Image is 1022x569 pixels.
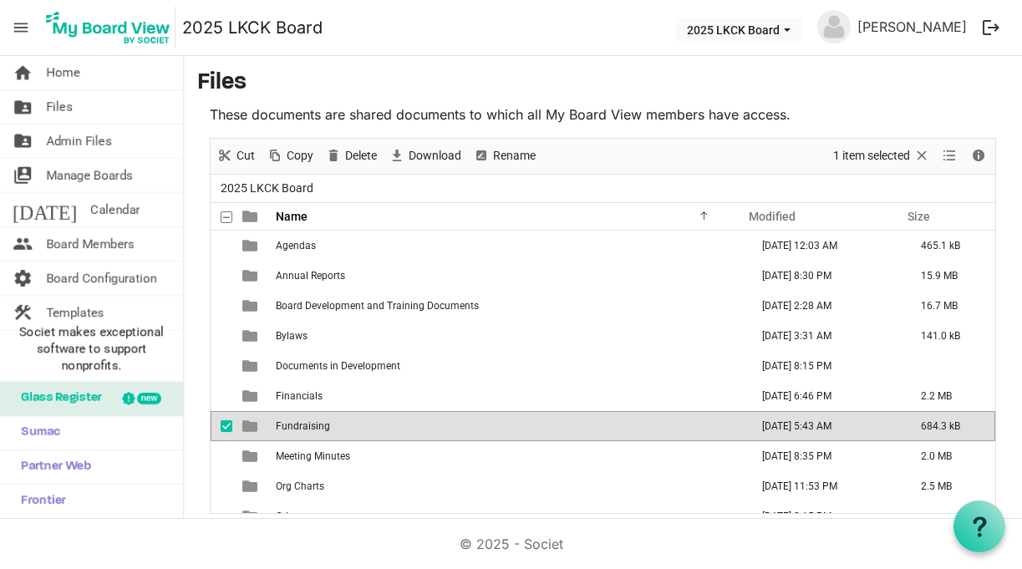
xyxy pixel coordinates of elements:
span: home [13,56,33,89]
td: September 19, 2025 6:46 PM column header Modified [745,381,903,411]
td: 465.1 kB is template cell column header Size [903,231,995,261]
p: These documents are shared documents to which all My Board View members have access. [210,104,996,124]
span: Manage Boards [46,159,133,192]
td: is template cell column header type [232,261,271,291]
span: Other [276,511,300,522]
button: Delete [323,145,380,166]
div: View [936,139,964,174]
td: June 26, 2025 8:15 PM column header Modified [745,351,903,381]
div: Clear selection [827,139,936,174]
span: Size [908,210,930,223]
span: Agendas [276,240,316,251]
span: folder_shared [13,90,33,124]
span: Board Development and Training Documents [276,300,479,312]
td: is template cell column header type [232,381,271,411]
span: Delete [343,145,379,166]
td: checkbox [211,501,232,531]
td: checkbox [211,291,232,321]
td: checkbox [211,471,232,501]
a: [PERSON_NAME] [851,10,974,43]
td: Financials is template cell column header Name [271,381,745,411]
td: is template cell column header type [232,411,271,441]
span: Annual Reports [276,270,345,282]
td: July 02, 2025 8:35 PM column header Modified [745,441,903,471]
span: Modified [749,210,796,223]
td: is template cell column header type [232,471,271,501]
span: 1 item selected [831,145,912,166]
span: [DATE] [13,193,77,226]
td: Bylaws is template cell column header Name [271,321,745,351]
button: Details [968,145,990,166]
td: Annual Reports is template cell column header Name [271,261,745,291]
span: Financials [276,390,323,402]
span: Glass Register [13,382,102,415]
h3: Files [197,69,1009,98]
td: is template cell column header Size [903,351,995,381]
span: Board Configuration [46,262,157,295]
td: June 26, 2025 8:15 PM column header Modified [745,501,903,531]
button: logout [974,10,1009,45]
button: Download [386,145,465,166]
button: Rename [470,145,539,166]
a: 2025 LKCK Board [182,11,323,44]
span: Admin Files [46,124,112,158]
span: Org Charts [276,480,324,492]
td: is template cell column header type [232,231,271,261]
td: 2.0 MB is template cell column header Size [903,441,995,471]
span: Calendar [90,193,140,226]
td: Agendas is template cell column header Name [271,231,745,261]
span: Cut [235,145,257,166]
td: is template cell column header type [232,351,271,381]
td: checkbox [211,411,232,441]
td: June 27, 2025 3:31 AM column header Modified [745,321,903,351]
span: Bylaws [276,330,308,342]
td: 141.0 kB is template cell column header Size [903,321,995,351]
a: © 2025 - Societ [460,536,563,552]
img: no-profile-picture.svg [817,10,851,43]
td: 684.3 kB is template cell column header Size [903,411,995,441]
div: new [137,393,161,404]
td: 15.9 MB is template cell column header Size [903,261,995,291]
td: Other is template cell column header Name [271,501,745,531]
td: Meeting Minutes is template cell column header Name [271,441,745,471]
span: construction [13,296,33,329]
span: Documents in Development [276,360,400,372]
span: Files [46,90,73,124]
span: Meeting Minutes [276,450,350,462]
span: Copy [285,145,315,166]
span: Societ makes exceptional software to support nonprofits. [8,323,175,373]
td: July 02, 2025 8:30 PM column header Modified [745,261,903,291]
td: October 09, 2025 11:53 PM column header Modified [745,471,903,501]
td: 16.7 MB is template cell column header Size [903,291,995,321]
td: checkbox [211,441,232,471]
td: Board Development and Training Documents is template cell column header Name [271,291,745,321]
button: 2025 LKCK Board dropdownbutton [676,18,801,41]
td: checkbox [211,351,232,381]
div: Details [964,139,993,174]
div: Download [383,139,467,174]
td: checkbox [211,321,232,351]
div: Delete [319,139,383,174]
span: settings [13,262,33,295]
td: Org Charts is template cell column header Name [271,471,745,501]
td: is template cell column header type [232,501,271,531]
span: Frontier [13,485,66,518]
button: Cut [214,145,258,166]
td: Documents in Development is template cell column header Name [271,351,745,381]
span: people [13,227,33,261]
div: Cut [211,139,261,174]
td: checkbox [211,261,232,291]
td: September 09, 2025 2:28 AM column header Modified [745,291,903,321]
td: checkbox [211,381,232,411]
td: October 10, 2025 5:43 AM column header Modified [745,411,903,441]
span: Rename [491,145,537,166]
span: Templates [46,296,104,329]
span: folder_shared [13,124,33,158]
span: Download [407,145,463,166]
div: Rename [467,139,542,174]
td: checkbox [211,231,232,261]
a: My Board View Logo [41,7,182,48]
td: is template cell column header type [232,291,271,321]
span: switch_account [13,159,33,192]
td: is template cell column header Size [903,501,995,531]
